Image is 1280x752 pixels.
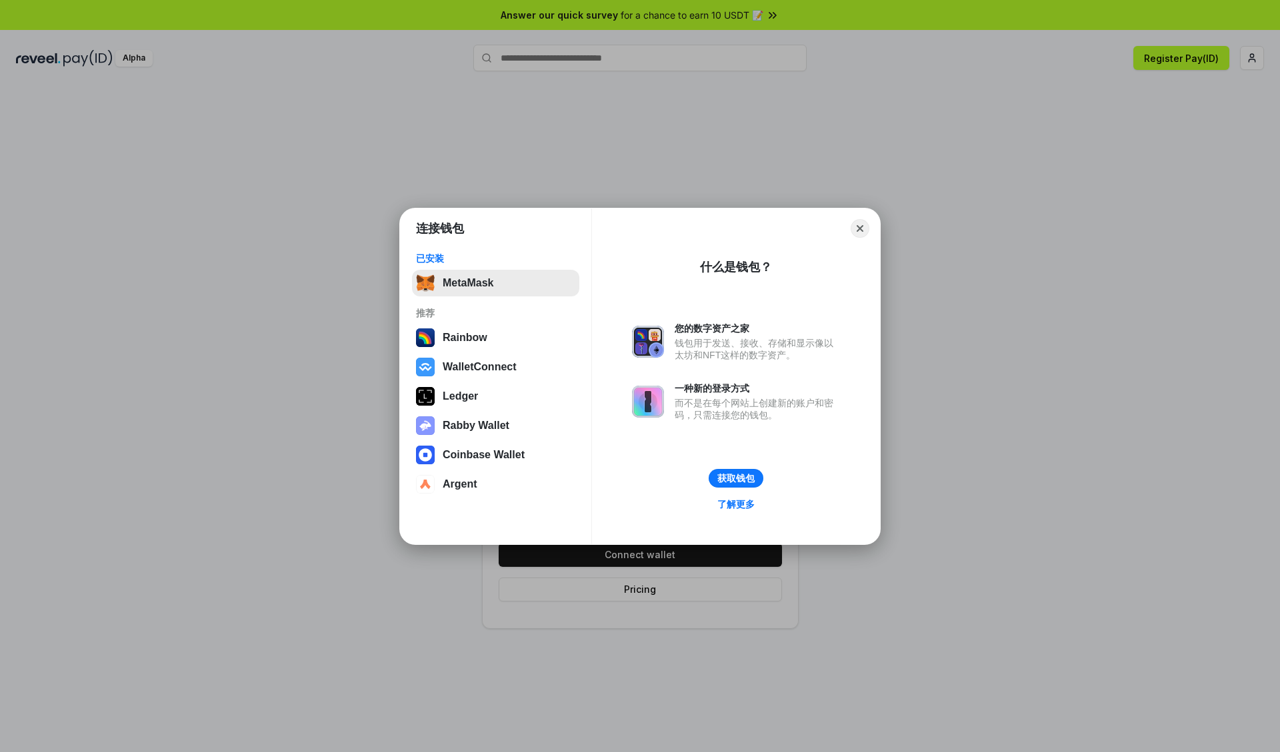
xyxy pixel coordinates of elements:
[675,322,840,334] div: 您的数字资产之家
[675,337,840,361] div: 钱包用于发送、接收、存储和显示像以太坊和NFT这样的数字资产。
[443,420,509,432] div: Rabby Wallet
[443,449,525,461] div: Coinbase Wallet
[717,472,755,484] div: 获取钱包
[632,326,664,358] img: svg+xml,%3Csvg%20xmlns%3D%22http%3A%2F%2Fwww.w3.org%2F2000%2Fsvg%22%20fill%3D%22none%22%20viewBox...
[851,219,869,238] button: Close
[443,390,478,402] div: Ledger
[443,361,517,373] div: WalletConnect
[412,412,579,439] button: Rabby Wallet
[416,252,575,264] div: 已安装
[443,478,477,490] div: Argent
[416,475,435,494] img: svg+xml,%3Csvg%20width%3D%2228%22%20height%3D%2228%22%20viewBox%3D%220%200%2028%2028%22%20fill%3D...
[416,358,435,376] img: svg+xml,%3Csvg%20width%3D%2228%22%20height%3D%2228%22%20viewBox%3D%220%200%2028%2028%22%20fill%3D...
[416,328,435,347] img: svg+xml,%3Csvg%20width%3D%22120%22%20height%3D%22120%22%20viewBox%3D%220%200%20120%20120%22%20fil...
[416,446,435,464] img: svg+xml,%3Csvg%20width%3D%2228%22%20height%3D%2228%22%20viewBox%3D%220%200%2028%2028%22%20fill%3D...
[412,471,579,498] button: Argent
[717,498,755,510] div: 了解更多
[416,416,435,435] img: svg+xml,%3Csvg%20xmlns%3D%22http%3A%2F%2Fwww.w3.org%2F2000%2Fsvg%22%20fill%3D%22none%22%20viewBox...
[443,277,493,289] div: MetaMask
[412,383,579,410] button: Ledger
[709,496,763,513] a: 了解更多
[412,354,579,380] button: WalletConnect
[416,220,464,236] h1: 连接钱包
[416,274,435,292] img: svg+xml,%3Csvg%20fill%3D%22none%22%20height%3D%2233%22%20viewBox%3D%220%200%2035%2033%22%20width%...
[632,386,664,418] img: svg+xml,%3Csvg%20xmlns%3D%22http%3A%2F%2Fwww.w3.org%2F2000%2Fsvg%22%20fill%3D%22none%22%20viewBox...
[709,469,763,488] button: 获取钱包
[675,397,840,421] div: 而不是在每个网站上创建新的账户和密码，只需连接您的钱包。
[443,332,487,344] div: Rainbow
[412,324,579,351] button: Rainbow
[675,382,840,394] div: 一种新的登录方式
[416,307,575,319] div: 推荐
[700,259,772,275] div: 什么是钱包？
[412,442,579,468] button: Coinbase Wallet
[416,387,435,406] img: svg+xml,%3Csvg%20xmlns%3D%22http%3A%2F%2Fwww.w3.org%2F2000%2Fsvg%22%20width%3D%2228%22%20height%3...
[412,270,579,296] button: MetaMask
